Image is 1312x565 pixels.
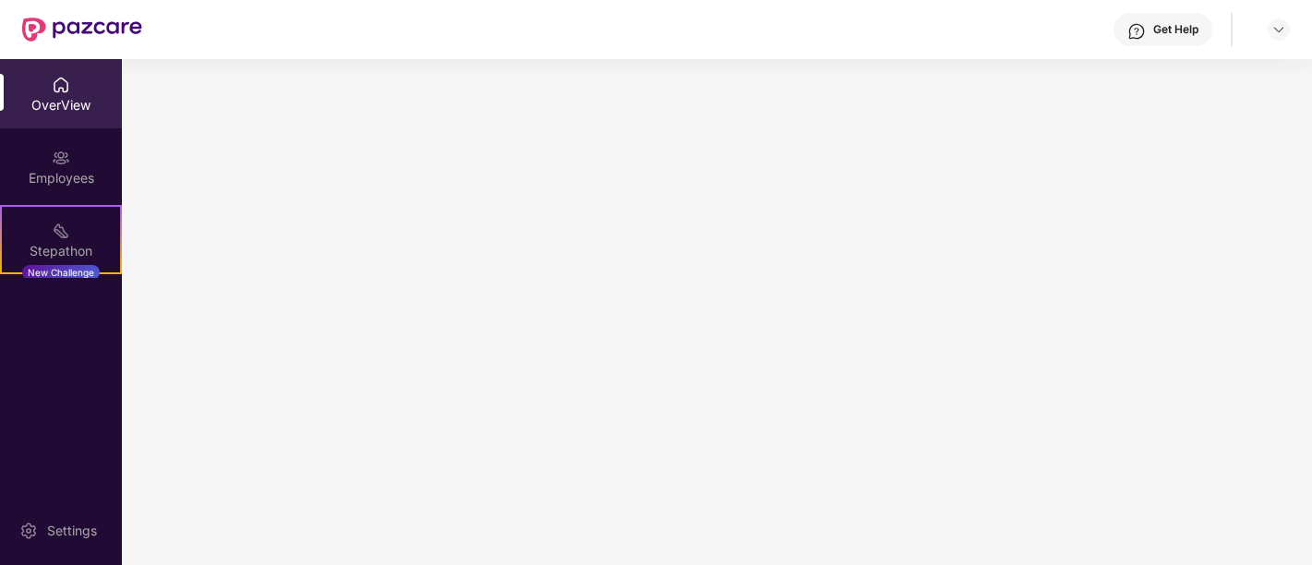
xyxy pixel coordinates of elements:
img: svg+xml;base64,PHN2ZyBpZD0iSGVscC0zMngzMiIgeG1sbnM9Imh0dHA6Ly93d3cudzMub3JnLzIwMDAvc3ZnIiB3aWR0aD... [1127,22,1146,41]
img: svg+xml;base64,PHN2ZyB4bWxucz0iaHR0cDovL3d3dy53My5vcmcvMjAwMC9zdmciIHdpZHRoPSIyMSIgaGVpZ2h0PSIyMC... [52,222,70,240]
div: Stepathon [2,242,120,260]
img: svg+xml;base64,PHN2ZyBpZD0iU2V0dGluZy0yMHgyMCIgeG1sbnM9Imh0dHA6Ly93d3cudzMub3JnLzIwMDAvc3ZnIiB3aW... [19,522,38,540]
div: New Challenge [22,265,100,280]
img: svg+xml;base64,PHN2ZyBpZD0iRW1wbG95ZWVzIiB4bWxucz0iaHR0cDovL3d3dy53My5vcmcvMjAwMC9zdmciIHdpZHRoPS... [52,149,70,167]
img: svg+xml;base64,PHN2ZyBpZD0iSG9tZSIgeG1sbnM9Imh0dHA6Ly93d3cudzMub3JnLzIwMDAvc3ZnIiB3aWR0aD0iMjAiIG... [52,76,70,94]
img: svg+xml;base64,PHN2ZyBpZD0iRHJvcGRvd24tMzJ4MzIiIHhtbG5zPSJodHRwOi8vd3d3LnczLm9yZy8yMDAwL3N2ZyIgd2... [1271,22,1286,37]
div: Settings [42,522,102,540]
img: New Pazcare Logo [22,18,142,42]
div: Get Help [1153,22,1198,37]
